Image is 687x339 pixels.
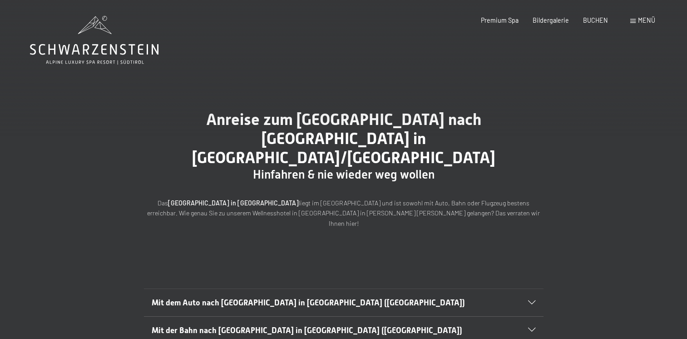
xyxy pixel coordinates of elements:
[152,326,462,335] span: Mit der Bahn nach [GEOGRAPHIC_DATA] in [GEOGRAPHIC_DATA] ([GEOGRAPHIC_DATA])
[144,198,544,229] p: Das liegt im [GEOGRAPHIC_DATA] und ist sowohl mit Auto, Bahn oder Flugzeug bestens erreichbar. Wi...
[253,168,435,181] span: Hinfahren & nie wieder weg wollen
[481,16,519,24] a: Premium Spa
[638,16,655,24] span: Menü
[152,298,465,307] span: Mit dem Auto nach [GEOGRAPHIC_DATA] in [GEOGRAPHIC_DATA] ([GEOGRAPHIC_DATA])
[192,110,495,167] span: Anreise zum [GEOGRAPHIC_DATA] nach [GEOGRAPHIC_DATA] in [GEOGRAPHIC_DATA]/[GEOGRAPHIC_DATA]
[168,199,299,207] strong: [GEOGRAPHIC_DATA] in [GEOGRAPHIC_DATA]
[583,16,608,24] a: BUCHEN
[533,16,569,24] a: Bildergalerie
